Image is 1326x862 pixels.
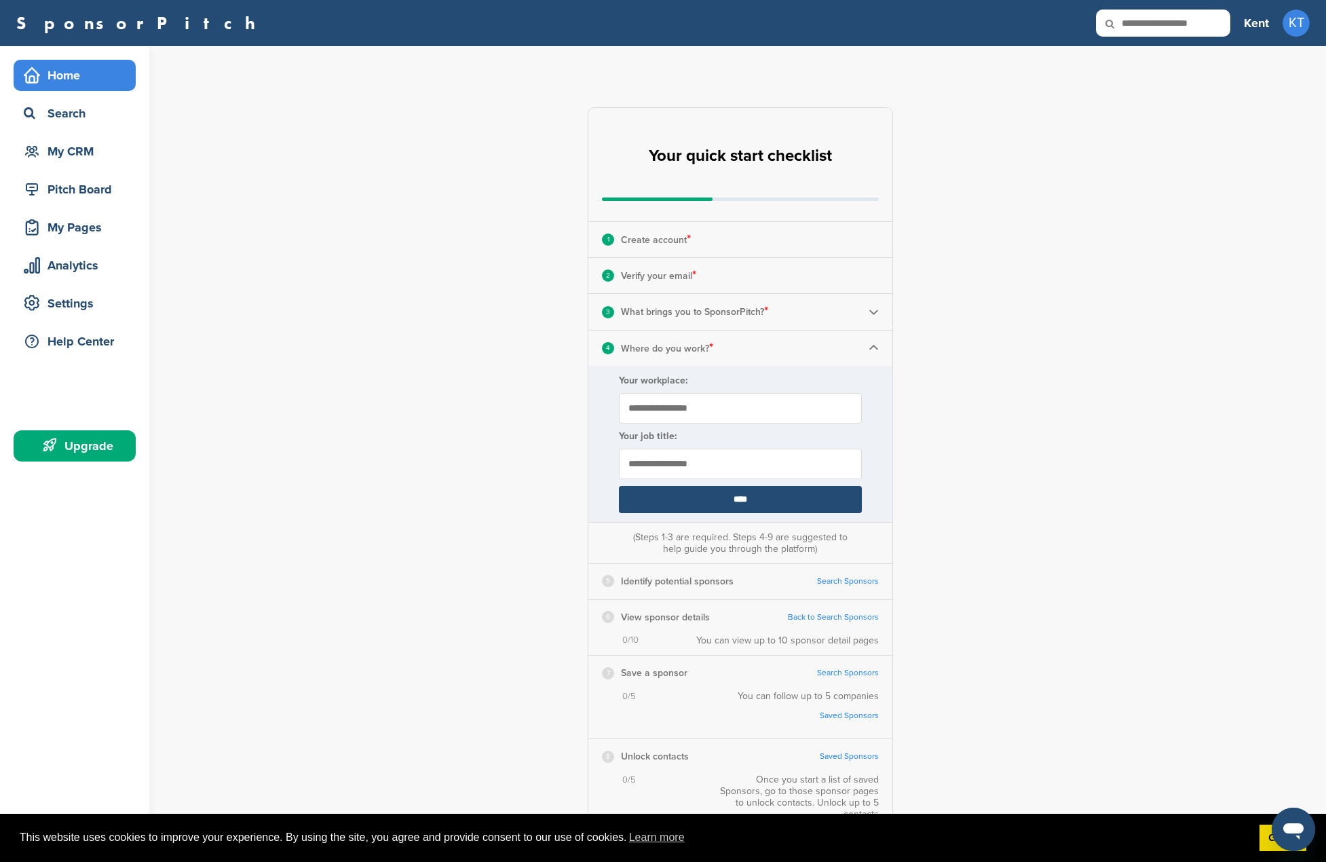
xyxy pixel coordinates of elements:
div: (Steps 1-3 are required. Steps 4-9 are suggested to help guide you through the platform) [630,531,851,555]
h3: Kent [1244,14,1269,33]
a: Search Sponsors [817,576,879,586]
a: learn more about cookies [627,827,687,848]
p: Identify potential sponsors [621,573,734,590]
p: What brings you to SponsorPitch? [621,303,768,320]
div: My CRM [20,139,136,164]
p: Where do you work? [621,339,713,357]
iframe: Button to launch messaging window [1272,808,1315,851]
div: 4 [602,342,614,354]
div: 5 [602,575,614,587]
span: KT [1283,10,1310,37]
div: You can follow up to 5 companies [738,690,879,730]
div: 3 [602,306,614,318]
img: Checklist arrow 2 [869,307,879,317]
label: Your job title: [619,430,862,442]
a: My CRM [14,136,136,167]
p: Create account [621,231,691,248]
a: SponsorPitch [16,14,264,32]
label: Your workplace: [619,375,862,386]
a: Help Center [14,326,136,357]
p: Save a sponsor [621,664,687,681]
div: 6 [602,611,614,623]
div: Settings [20,291,136,316]
div: Pitch Board [20,177,136,202]
div: Home [20,63,136,88]
a: Analytics [14,250,136,281]
div: 7 [602,667,614,679]
p: Unlock contacts [621,748,689,765]
img: Checklist arrow 1 [869,343,879,353]
a: My Pages [14,212,136,243]
div: Search [20,101,136,126]
a: Back to Search Sponsors [788,612,879,622]
div: Help Center [20,329,136,354]
a: Kent [1244,8,1269,38]
p: Verify your email [621,267,696,284]
h2: Your quick start checklist [649,141,832,171]
a: Saved Sponsors [751,711,879,721]
div: 2 [602,269,614,282]
p: View sponsor details [621,609,710,626]
span: 0/10 [622,635,639,646]
a: Home [14,60,136,91]
a: dismiss cookie message [1259,825,1306,852]
a: Pitch Board [14,174,136,205]
a: Saved Sponsors [820,751,879,762]
div: Upgrade [20,434,136,458]
span: 0/5 [622,774,636,786]
div: Once you start a list of saved Sponsors, go to those sponsor pages to unlock contacts. Unlock up ... [712,774,879,848]
div: My Pages [20,215,136,240]
span: This website uses cookies to improve your experience. By using the site, you agree and provide co... [20,827,1249,848]
a: Upgrade [14,430,136,462]
a: Search Sponsors [817,668,879,678]
a: Search [14,98,136,129]
a: Settings [14,288,136,319]
span: 0/5 [622,691,636,702]
div: You can view up to 10 sponsor detail pages [696,635,879,646]
div: Analytics [20,253,136,278]
div: 1 [602,233,614,246]
div: 8 [602,751,614,763]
